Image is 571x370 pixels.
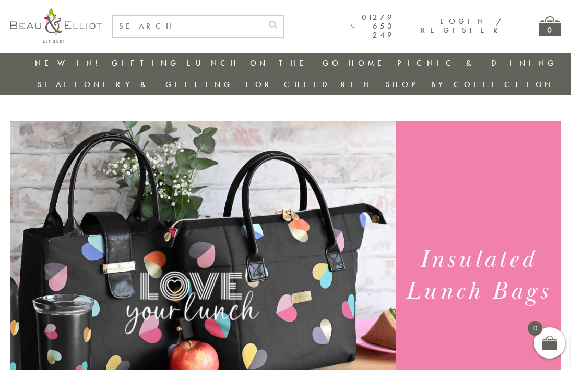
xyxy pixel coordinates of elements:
[351,13,395,40] a: 01279 653 249
[404,244,553,307] h1: Insulated Lunch Bags
[187,58,341,68] a: Lunch On The Go
[421,16,503,35] a: Login / Register
[386,79,554,90] a: Shop by collection
[246,79,373,90] a: For Children
[38,79,233,90] a: Stationery & Gifting
[397,58,557,68] a: Picnic & Dining
[528,321,542,336] span: 0
[349,58,390,68] a: Home
[112,58,180,68] a: Gifting
[10,8,102,43] img: logo
[113,16,263,37] input: SEARCH
[539,16,561,36] a: 0
[35,58,105,68] a: New in!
